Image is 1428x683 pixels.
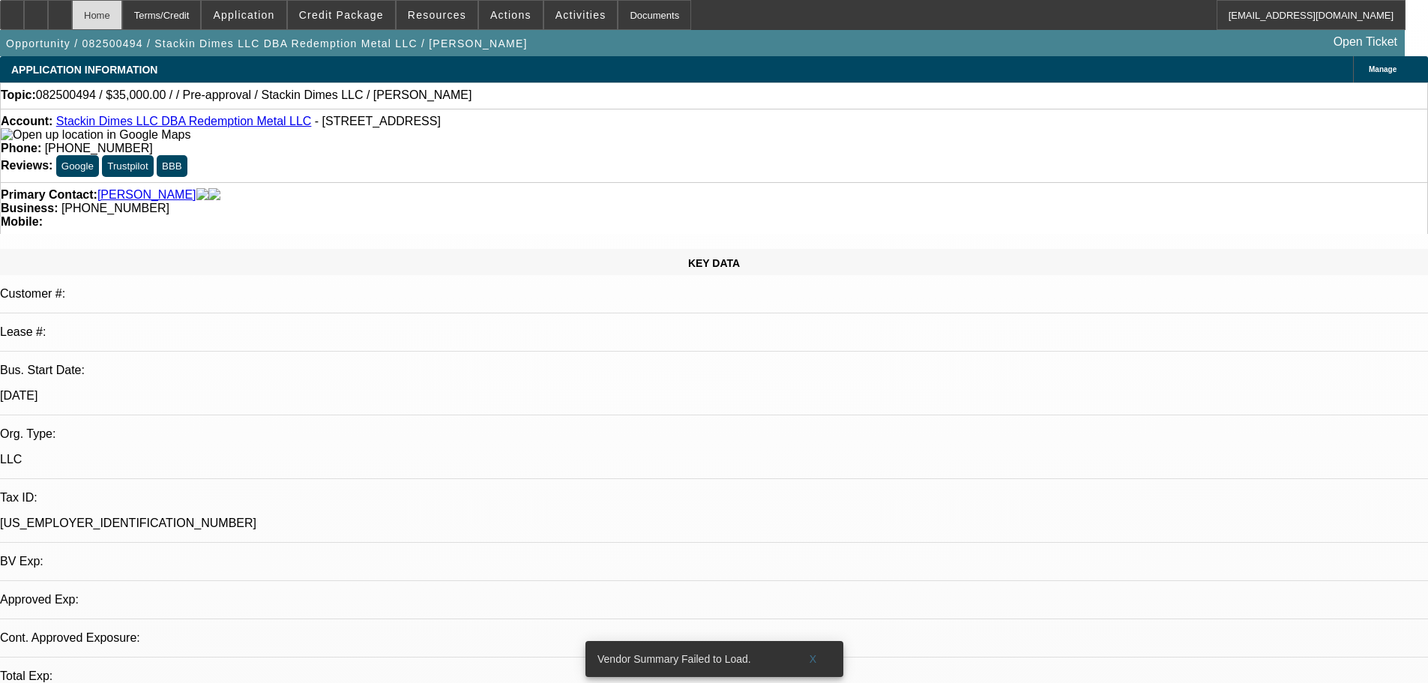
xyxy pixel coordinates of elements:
[809,653,817,665] span: X
[299,9,384,21] span: Credit Package
[196,188,208,202] img: facebook-icon.png
[208,188,220,202] img: linkedin-icon.png
[36,88,472,102] span: 082500494 / $35,000.00 / / Pre-approval / Stackin Dimes LLC / [PERSON_NAME]
[6,37,528,49] span: Opportunity / 082500494 / Stackin Dimes LLC DBA Redemption Metal LLC / [PERSON_NAME]
[56,115,312,127] a: Stackin Dimes LLC DBA Redemption Metal LLC
[1,88,36,102] strong: Topic:
[61,202,169,214] span: [PHONE_NUMBER]
[1,188,97,202] strong: Primary Contact:
[97,188,196,202] a: [PERSON_NAME]
[555,9,606,21] span: Activities
[202,1,286,29] button: Application
[157,155,187,177] button: BBB
[11,64,157,76] span: APPLICATION INFORMATION
[315,115,441,127] span: - [STREET_ADDRESS]
[544,1,618,29] button: Activities
[213,9,274,21] span: Application
[56,155,99,177] button: Google
[408,9,466,21] span: Resources
[1,215,43,228] strong: Mobile:
[1,128,190,141] a: View Google Maps
[585,641,789,677] div: Vendor Summary Failed to Load.
[490,9,531,21] span: Actions
[1328,29,1403,55] a: Open Ticket
[288,1,395,29] button: Credit Package
[479,1,543,29] button: Actions
[1,128,190,142] img: Open up location in Google Maps
[789,646,837,673] button: X
[1,159,52,172] strong: Reviews:
[397,1,477,29] button: Resources
[1,202,58,214] strong: Business:
[1,115,52,127] strong: Account:
[102,155,153,177] button: Trustpilot
[1369,65,1397,73] span: Manage
[45,142,153,154] span: [PHONE_NUMBER]
[688,257,740,269] span: KEY DATA
[1,142,41,154] strong: Phone:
